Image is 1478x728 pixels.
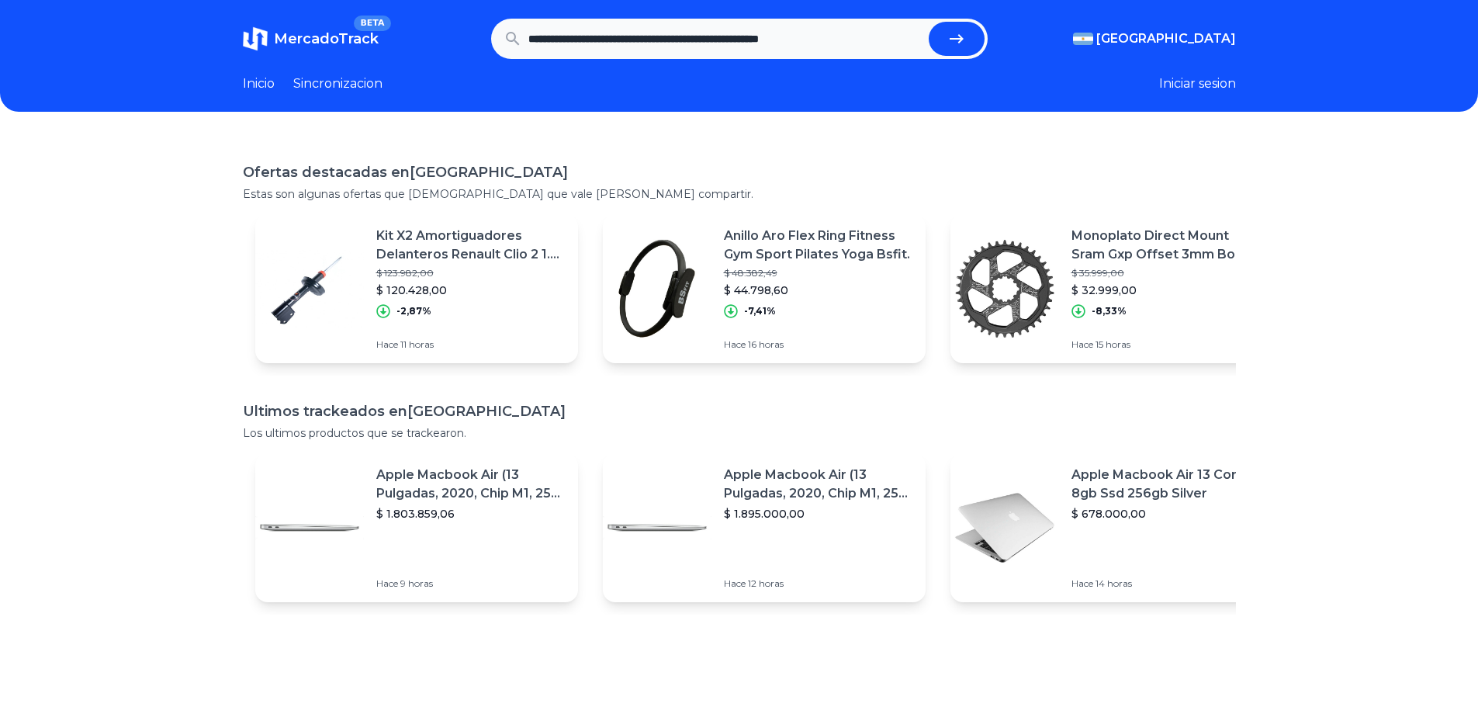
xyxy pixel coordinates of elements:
[376,466,566,503] p: Apple Macbook Air (13 Pulgadas, 2020, Chip M1, 256 Gb De Ssd, 8 Gb De Ram) - Plata
[724,466,913,503] p: Apple Macbook Air (13 Pulgadas, 2020, Chip M1, 256 Gb De Ssd, 8 Gb De Ram) - Plata
[243,186,1236,202] p: Estas son algunas ofertas que [DEMOGRAPHIC_DATA] que vale [PERSON_NAME] compartir.
[243,26,268,51] img: MercadoTrack
[1071,506,1261,522] p: $ 678.000,00
[724,577,913,590] p: Hace 12 horas
[255,214,578,363] a: Featured imageKit X2 Amortiguadores Delanteros Renault Clio 2 1.6 (00/..)$ 123.982,00$ 120.428,00...
[1071,577,1261,590] p: Hace 14 horas
[243,26,379,51] a: MercadoTrackBETA
[293,75,382,93] a: Sincronizacion
[255,473,364,582] img: Featured image
[376,506,566,522] p: $ 1.803.859,06
[603,214,926,363] a: Featured imageAnillo Aro Flex Ring Fitness Gym Sport Pilates Yoga Bsfit.$ 48.382,49$ 44.798,60-7,...
[255,453,578,602] a: Featured imageApple Macbook Air (13 Pulgadas, 2020, Chip M1, 256 Gb De Ssd, 8 Gb De Ram) - Plata$...
[950,214,1273,363] a: Featured imageMonoplato Direct Mount Sram Gxp Offset 3mm Boost Sync Deckas$ 35.999,00$ 32.999,00-...
[1073,29,1236,48] button: [GEOGRAPHIC_DATA]
[376,338,566,351] p: Hace 11 horas
[724,283,913,298] p: $ 44.798,60
[603,473,711,582] img: Featured image
[274,30,379,47] span: MercadoTrack
[396,305,431,317] p: -2,87%
[376,267,566,279] p: $ 123.982,00
[354,16,390,31] span: BETA
[376,227,566,264] p: Kit X2 Amortiguadores Delanteros Renault Clio 2 1.6 (00/..)
[1071,338,1261,351] p: Hace 15 horas
[950,234,1059,343] img: Featured image
[1159,75,1236,93] button: Iniciar sesion
[243,161,1236,183] h1: Ofertas destacadas en [GEOGRAPHIC_DATA]
[724,506,913,522] p: $ 1.895.000,00
[243,400,1236,422] h1: Ultimos trackeados en [GEOGRAPHIC_DATA]
[724,227,913,264] p: Anillo Aro Flex Ring Fitness Gym Sport Pilates Yoga Bsfit.
[724,338,913,351] p: Hace 16 horas
[376,577,566,590] p: Hace 9 horas
[744,305,776,317] p: -7,41%
[1071,267,1261,279] p: $ 35.999,00
[243,425,1236,441] p: Los ultimos productos que se trackearon.
[724,267,913,279] p: $ 48.382,49
[1073,33,1093,45] img: Argentina
[950,453,1273,602] a: Featured imageApple Macbook Air 13 Core I5 8gb Ssd 256gb Silver$ 678.000,00Hace 14 horas
[603,453,926,602] a: Featured imageApple Macbook Air (13 Pulgadas, 2020, Chip M1, 256 Gb De Ssd, 8 Gb De Ram) - Plata$...
[376,283,566,298] p: $ 120.428,00
[1071,227,1261,264] p: Monoplato Direct Mount Sram Gxp Offset 3mm Boost Sync Deckas
[950,473,1059,582] img: Featured image
[255,234,364,343] img: Featured image
[1096,29,1236,48] span: [GEOGRAPHIC_DATA]
[243,75,275,93] a: Inicio
[1071,466,1261,503] p: Apple Macbook Air 13 Core I5 8gb Ssd 256gb Silver
[1092,305,1127,317] p: -8,33%
[603,234,711,343] img: Featured image
[1071,283,1261,298] p: $ 32.999,00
